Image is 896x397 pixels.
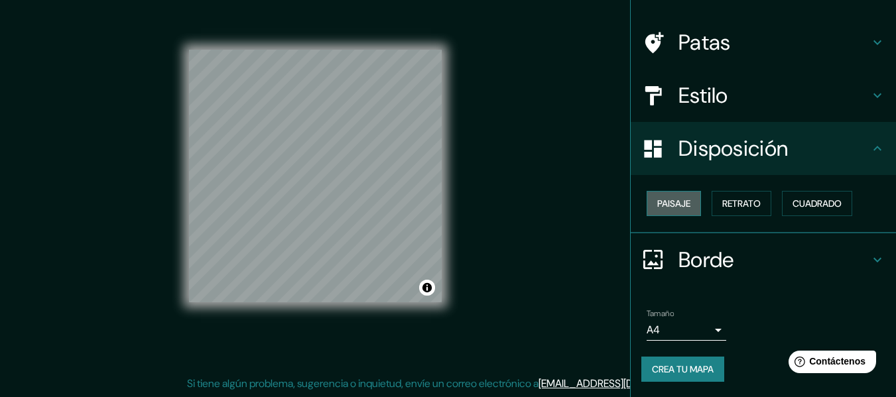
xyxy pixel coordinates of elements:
[652,363,714,375] font: Crea tu mapa
[647,308,674,319] font: Tamaño
[187,376,539,390] font: Si tiene algún problema, sugerencia o inquietud, envíe un correo electrónico a
[647,191,701,216] button: Paisaje
[631,233,896,286] div: Borde
[647,323,660,337] font: A4
[793,198,842,209] font: Cuadrado
[641,357,724,382] button: Crea tu mapa
[782,191,852,216] button: Cuadrado
[778,345,881,382] iframe: Lanzador de widgets de ayuda
[657,198,690,209] font: Paisaje
[722,198,761,209] font: Retrato
[678,28,731,56] font: Patas
[678,246,734,274] font: Borde
[539,376,702,390] a: [EMAIL_ADDRESS][DOMAIN_NAME]
[678,135,788,162] font: Disposición
[189,50,442,302] canvas: Mapa
[631,16,896,69] div: Patas
[631,122,896,175] div: Disposición
[419,280,435,296] button: Activar o desactivar atribución
[712,191,771,216] button: Retrato
[631,69,896,122] div: Estilo
[647,319,726,341] div: A4
[678,82,728,109] font: Estilo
